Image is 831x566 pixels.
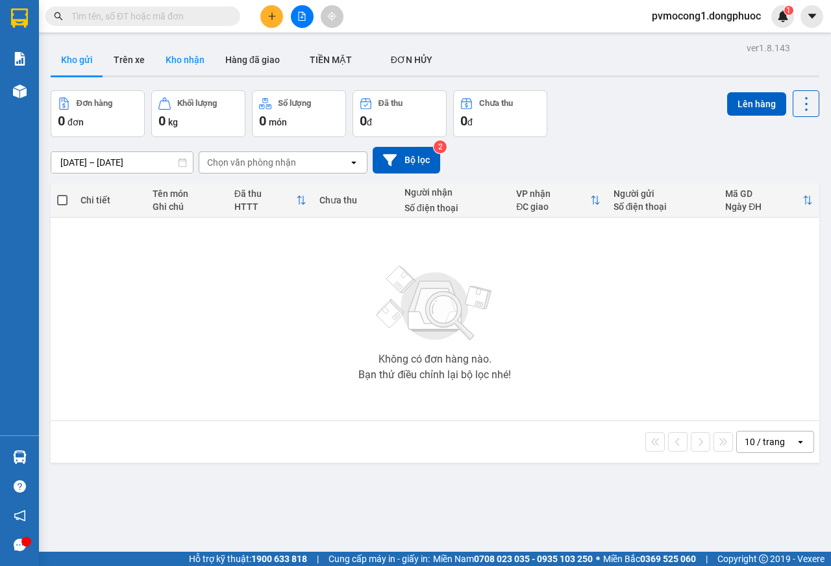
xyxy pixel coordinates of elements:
[14,509,26,522] span: notification
[291,5,314,28] button: file-add
[349,157,359,168] svg: open
[310,55,352,65] span: TIỀN MẶT
[260,5,283,28] button: plus
[51,90,145,137] button: Đơn hàng0đơn
[153,201,221,212] div: Ghi chú
[13,52,27,66] img: solution-icon
[516,188,589,199] div: VP nhận
[71,9,225,23] input: Tìm tên, số ĐT hoặc mã đơn
[706,552,708,566] span: |
[189,552,307,566] span: Hỗ trợ kỹ thuật:
[360,113,367,129] span: 0
[51,44,103,75] button: Kho gửi
[13,84,27,98] img: warehouse-icon
[404,187,504,198] div: Người nhận
[234,201,296,212] div: HTTT
[727,92,786,116] button: Lên hàng
[603,552,696,566] span: Miền Bắc
[800,5,823,28] button: caret-down
[373,147,440,174] button: Bộ lọc
[14,480,26,493] span: question-circle
[155,44,215,75] button: Kho nhận
[433,552,593,566] span: Miền Nam
[370,258,500,349] img: svg+xml;base64,PHN2ZyBjbGFzcz0ibGlzdC1wbHVnX19zdmciIHhtbG5zPSJodHRwOi8vd3d3LnczLm9yZy8yMDAwL3N2Zy...
[297,12,306,21] span: file-add
[479,99,513,108] div: Chưa thu
[215,44,290,75] button: Hàng đã giao
[13,450,27,464] img: warehouse-icon
[252,90,346,137] button: Số lượng0món
[795,437,806,447] svg: open
[596,556,600,561] span: ⚪️
[251,554,307,564] strong: 1900 633 818
[319,195,391,205] div: Chưa thu
[153,188,221,199] div: Tên món
[358,370,511,380] div: Bạn thử điều chỉnh lại bộ lọc nhé!
[759,554,768,563] span: copyright
[234,188,296,199] div: Đã thu
[228,183,313,218] th: Toggle SortBy
[467,117,473,127] span: đ
[259,113,266,129] span: 0
[54,12,63,21] span: search
[725,201,802,212] div: Ngày ĐH
[77,99,112,108] div: Đơn hàng
[329,552,430,566] span: Cung cấp máy in - giấy in:
[474,554,593,564] strong: 0708 023 035 - 0935 103 250
[784,6,793,15] sup: 1
[367,117,372,127] span: đ
[614,201,713,212] div: Số điện thoại
[745,435,785,448] div: 10 / trang
[640,554,696,564] strong: 0369 525 060
[151,90,245,137] button: Khối lượng0kg
[11,8,28,28] img: logo-vxr
[434,140,447,153] sup: 2
[353,90,447,137] button: Đã thu0đ
[68,117,84,127] span: đơn
[103,44,155,75] button: Trên xe
[404,203,504,213] div: Số điện thoại
[786,6,791,15] span: 1
[614,188,713,199] div: Người gửi
[327,12,336,21] span: aim
[317,552,319,566] span: |
[378,354,491,365] div: Không có đơn hàng nào.
[719,183,819,218] th: Toggle SortBy
[51,152,193,173] input: Select a date range.
[58,113,65,129] span: 0
[81,195,140,205] div: Chi tiết
[378,99,403,108] div: Đã thu
[158,113,166,129] span: 0
[391,55,432,65] span: ĐƠN HỦY
[510,183,606,218] th: Toggle SortBy
[321,5,343,28] button: aim
[207,156,296,169] div: Chọn văn phòng nhận
[725,188,802,199] div: Mã GD
[516,201,589,212] div: ĐC giao
[267,12,277,21] span: plus
[453,90,547,137] button: Chưa thu0đ
[177,99,217,108] div: Khối lượng
[278,99,311,108] div: Số lượng
[777,10,789,22] img: icon-new-feature
[269,117,287,127] span: món
[747,41,790,55] div: ver 1.8.143
[460,113,467,129] span: 0
[14,539,26,551] span: message
[806,10,818,22] span: caret-down
[641,8,771,24] span: pvmocong1.dongphuoc
[168,117,178,127] span: kg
